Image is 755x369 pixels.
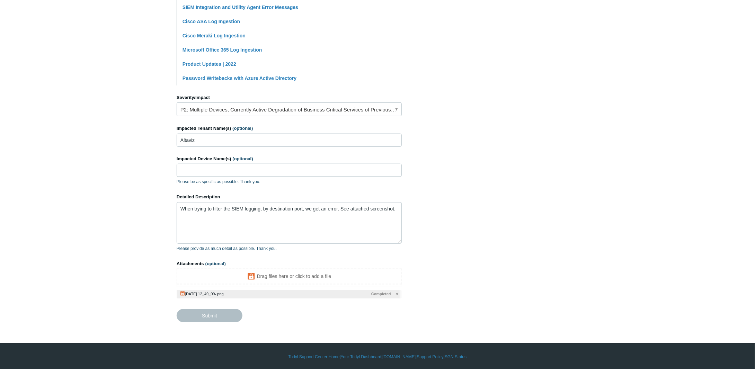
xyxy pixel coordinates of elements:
label: Impacted Tenant Name(s) [177,125,402,132]
label: Impacted Device Name(s) [177,155,402,162]
span: (optional) [232,126,253,131]
p: Please be as specific as possible. Thank you. [177,179,402,185]
span: x [396,291,398,297]
input: Submit [177,309,242,322]
div: | | | | [177,354,578,360]
span: (optional) [205,261,226,266]
a: [DOMAIN_NAME] [382,354,416,360]
a: Product Updates | 2022 [183,61,236,67]
a: Todyl Support Center Home [288,354,340,360]
p: Please provide as much detail as possible. Thank you. [177,245,402,252]
a: P2: Multiple Devices, Currently Active Degradation of Business Critical Services of Previously Wo... [177,102,402,116]
label: Detailed Description [177,193,402,200]
span: Completed [371,291,391,297]
a: Password Writebacks with Azure Active Directory [183,75,296,81]
a: SIEM Integration and Utility Agent Error Messages [183,4,298,10]
label: Attachments [177,260,402,267]
a: Microsoft Office 365 Log Ingestion [183,47,262,53]
span: (optional) [233,156,253,161]
label: Severity/Impact [177,94,402,101]
a: SGN Status [445,354,467,360]
a: Your Todyl Dashboard [341,354,381,360]
a: Cisco ASA Log Ingestion [183,19,240,24]
a: Cisco Meraki Log Ingestion [183,33,246,38]
a: Support Policy [417,354,444,360]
